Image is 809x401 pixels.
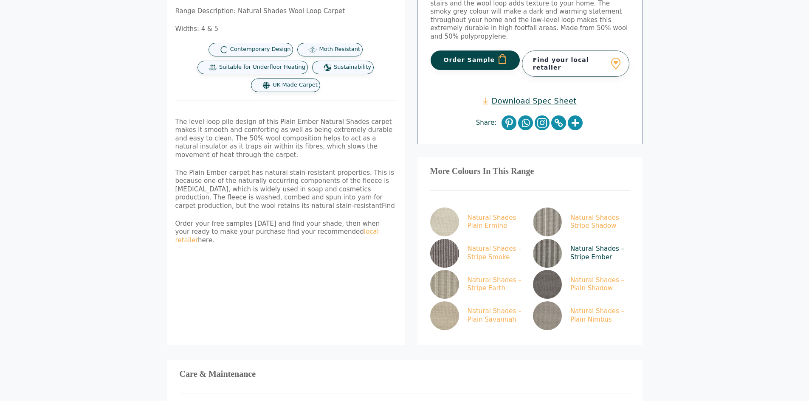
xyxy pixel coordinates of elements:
[533,239,562,268] img: Cream & Grey Stripe
[180,373,630,376] h3: Care & Maintenance
[273,81,317,89] span: UK Made Carpet
[319,46,360,53] span: Moth Resistant
[533,270,562,299] img: Plain Shadow Dark Grey
[430,270,524,299] a: Natural Shades – Stripe Earth
[430,270,459,299] img: Soft beige & cream stripe
[175,25,396,34] p: Widths: 4 & 5
[175,169,395,210] span: The Plain Ember carpet has natural stain-resistant properties. This is because one of the natural...
[230,46,291,53] span: Contemporary Design
[430,301,459,330] img: Plain sandy tone
[551,115,566,130] a: Copy Link
[533,208,562,236] img: mid grey & cream stripe
[518,115,533,130] a: Whatsapp
[535,115,550,130] a: Instagram
[502,115,516,130] a: Pinterest
[533,239,626,268] a: Natural Shades – Stripe Ember
[430,170,630,173] h3: More Colours In This Range
[533,301,626,330] a: Natural Shades – Plain Nimbus
[533,208,626,236] a: Natural Shades – Stripe Shadow
[175,118,393,159] span: The level loop pile design of this Plain Ember Natural Shades carpet makes it smooth and comforti...
[522,50,629,77] a: Find your local retailer
[430,301,524,330] a: Natural Shades – Plain Savannah
[476,119,501,127] span: Share:
[568,115,583,130] a: More
[175,220,380,244] span: Order your free samples [DATE] and find your shade, then when your ready to make your purchase fi...
[334,64,371,71] span: Sustainability
[430,239,459,268] img: dark and light grey stripe
[431,50,520,70] button: Order Sample
[382,202,395,210] span: Find
[533,301,562,330] img: Plain Nimbus Mid Grey
[175,7,396,16] p: Range Description: Natural Shades Wool Loop Carpet
[175,228,379,244] a: local retailer
[483,96,576,106] a: Download Spec Sheet
[430,208,459,236] img: Plain soft cream
[430,239,524,268] a: Natural Shades – Stripe Smoke
[219,64,305,71] span: Suitable for Underfloor Heating
[533,270,626,299] a: Natural Shades – Plain Shadow
[430,208,524,236] a: Natural Shades – Plain Ermine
